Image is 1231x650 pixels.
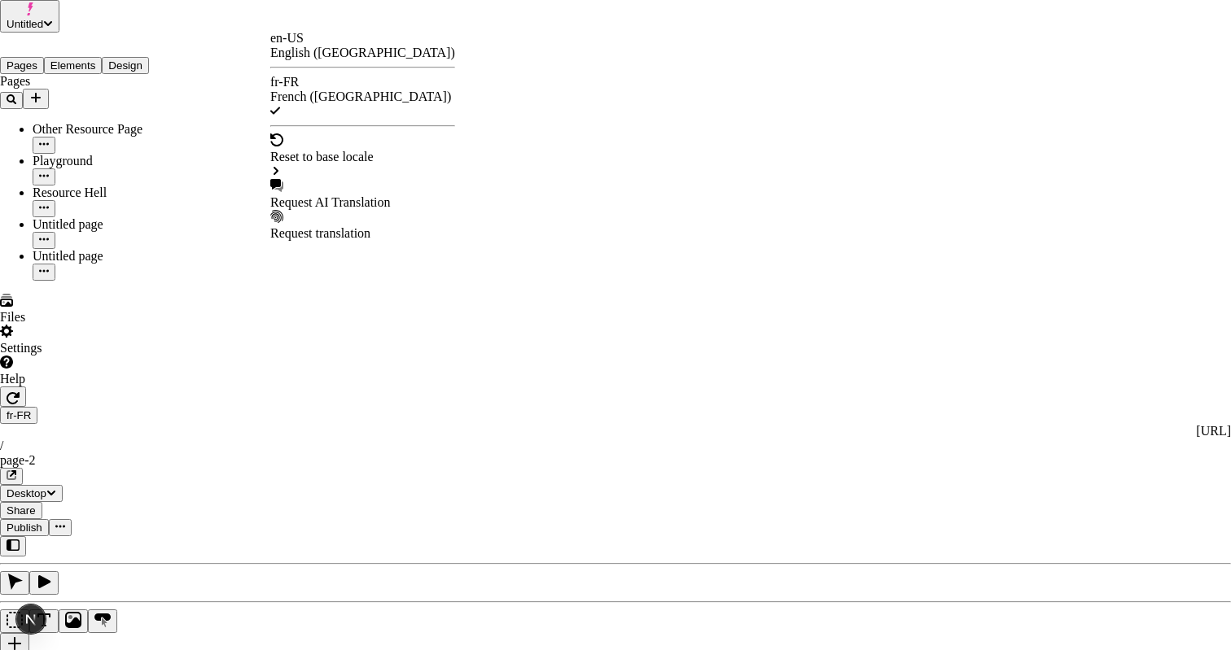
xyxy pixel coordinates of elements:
div: en-US [270,31,455,46]
div: Request AI Translation [270,195,455,210]
p: Cookie Test Route [7,13,238,28]
div: fr-FR [270,75,455,89]
div: Reset to base locale [270,150,455,164]
div: English ([GEOGRAPHIC_DATA]) [270,46,455,60]
div: French ([GEOGRAPHIC_DATA]) [270,89,455,104]
div: Request translation [270,226,455,241]
div: Open locale picker [270,31,455,241]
